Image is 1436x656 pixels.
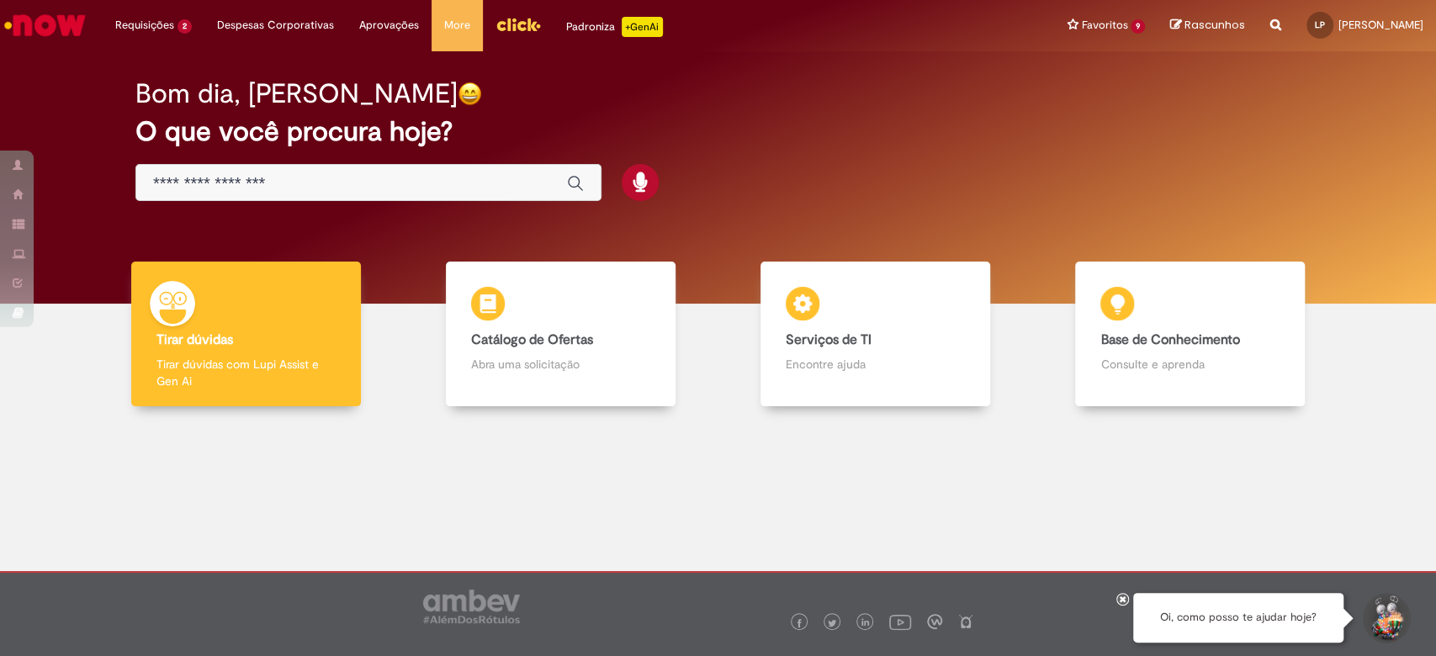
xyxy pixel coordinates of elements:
button: Iniciar Conversa de Suporte [1360,593,1411,643]
b: Catálogo de Ofertas [471,331,593,348]
img: happy-face.png [458,82,482,106]
span: Despesas Corporativas [217,17,334,34]
h2: Bom dia, [PERSON_NAME] [135,79,458,108]
b: Base de Conhecimento [1100,331,1239,348]
b: Serviços de TI [786,331,872,348]
b: Tirar dúvidas [156,331,233,348]
img: logo_footer_facebook.png [795,619,803,627]
img: logo_footer_ambev_rotulo_gray.png [423,590,520,623]
span: Aprovações [359,17,419,34]
img: logo_footer_workplace.png [927,614,942,629]
p: Abra uma solicitação [471,356,650,373]
span: [PERSON_NAME] [1338,18,1423,32]
img: logo_footer_naosei.png [958,614,973,629]
span: Rascunhos [1184,17,1245,33]
img: logo_footer_linkedin.png [861,618,870,628]
p: Tirar dúvidas com Lupi Assist e Gen Ai [156,356,336,389]
span: More [444,17,470,34]
a: Rascunhos [1170,18,1245,34]
a: Serviços de TI Encontre ajuda [718,262,1033,407]
div: Oi, como posso te ajudar hoje? [1133,593,1343,643]
p: Encontre ajuda [786,356,965,373]
img: click_logo_yellow_360x200.png [495,12,541,37]
span: LP [1315,19,1325,30]
img: ServiceNow [2,8,88,42]
div: Padroniza [566,17,663,37]
a: Catálogo de Ofertas Abra uma solicitação [403,262,718,407]
h2: O que você procura hoje? [135,117,1301,146]
a: Base de Conhecimento Consulte e aprenda [1033,262,1348,407]
img: logo_footer_twitter.png [828,619,836,627]
span: Requisições [115,17,174,34]
a: Tirar dúvidas Tirar dúvidas com Lupi Assist e Gen Ai [88,262,403,407]
span: 9 [1131,19,1145,34]
span: Favoritos [1081,17,1127,34]
p: Consulte e aprenda [1100,356,1280,373]
span: 2 [178,19,192,34]
p: +GenAi [622,17,663,37]
img: logo_footer_youtube.png [889,611,911,632]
